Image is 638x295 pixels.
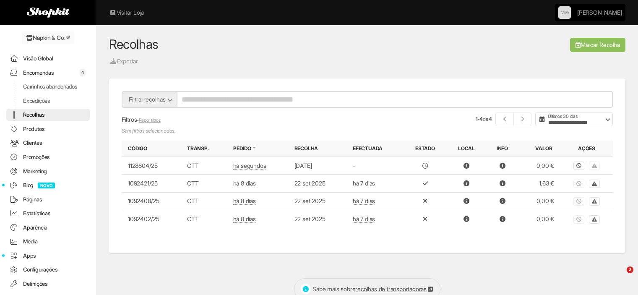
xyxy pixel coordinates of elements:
[560,141,613,157] th: Ações
[6,81,90,93] a: Carrinhos abandonados
[233,215,256,223] abbr: 21 set 2025 às 17:20
[589,179,600,186] span: Criar incidência
[6,250,90,262] a: Apps
[288,157,346,175] td: [DATE]
[500,215,505,222] span: Informação de recolha
[353,197,375,205] abbr: 22 set 2025 às 11:43
[518,210,560,228] td: 0,00 €
[346,157,404,175] td: -
[181,192,227,210] td: CTT
[6,67,90,79] a: Encomendas0
[6,278,90,290] a: Definições
[6,165,90,178] a: Marketing
[518,192,560,210] td: 0,00 €
[6,52,90,65] a: Visão Global
[181,141,227,157] th: Transp.
[122,192,181,210] td: 1092408/25
[6,264,90,276] a: Configurações
[489,116,492,122] strong: 4
[6,109,90,121] a: Recolhas
[6,193,90,206] a: Páginas
[288,210,346,228] td: 22 set 2025
[122,127,361,134] em: Sem filtros selecionados.
[464,180,469,187] span: Localização de recolha
[589,162,600,169] span: Não é possível criar incidências com menos de 24 horas
[577,4,622,21] a: [PERSON_NAME]
[609,266,630,287] iframe: Intercom live chat
[422,163,428,169] i: Agendada
[558,6,571,19] a: MW
[122,91,177,108] button: Filtrarrecolhas
[109,8,144,17] a: Visitar Loja
[6,235,90,248] a: Media
[6,222,90,234] a: Aparência
[122,141,181,157] th: Código
[6,151,90,163] a: Promoções
[181,157,227,175] td: CTT
[423,198,427,204] i: Recolha não efectuada
[109,37,159,52] a: Recolhas
[288,192,346,210] td: 22 set 2025
[570,38,625,52] a: Marcar Recolha
[233,162,266,170] abbr: há segundos
[6,207,90,219] a: Estatísticas
[518,157,560,175] td: 0,00 €
[500,180,505,187] span: Informação de recolha
[500,162,505,169] span: Informação de recolha
[139,117,161,123] a: Repor filtros
[404,141,447,157] th: Estado
[122,175,181,192] td: 1092421/25
[518,175,560,192] td: 1,63 €
[464,215,469,222] span: Localização de recolha
[476,115,492,123] small: - de
[353,215,375,223] abbr: 22 set 2025 às 11:37
[122,116,361,123] h5: Filtros
[479,116,483,122] strong: 4
[80,69,86,76] span: 0
[353,180,375,187] abbr: 22 set 2025 às 17:56
[6,137,90,149] a: Clientes
[137,117,160,123] small: •
[573,215,584,222] span: Cancelamento da recolha solicitado
[22,31,74,44] a: Napkin & Co. ®
[447,141,486,157] th: Local
[143,96,166,103] span: recolhas
[535,145,554,152] button: Valor
[233,180,256,187] abbr: 21 set 2025 às 17:40
[181,210,227,228] td: CTT
[6,95,90,107] a: Expedições
[476,116,478,122] strong: 1
[233,145,253,152] button: Pedido
[122,210,181,228] td: 1092402/25
[346,141,404,157] th: Efectuada
[627,266,633,273] span: 2
[486,141,518,157] th: Info
[109,57,138,66] a: Exportar
[500,197,505,204] span: Informação de recolha
[288,175,346,192] td: 22 set 2025
[181,175,227,192] td: CTT
[573,162,584,169] span: Cancelar recolha
[423,216,427,222] i: Recolha não efectuada
[464,197,469,204] span: Localização de recolha
[122,157,181,175] td: 1128804/25
[6,123,90,135] a: Produtos
[589,215,600,222] span: Criar incidência
[573,197,584,204] span: Cancelamento da recolha solicitado
[6,179,90,191] a: BlogNOVO
[288,141,346,157] th: Recolha
[423,180,428,186] i: Concluída
[27,8,70,18] img: Shopkit
[573,179,584,186] span: Já não é possível cancelar esta recolha
[355,285,434,292] a: recolhas de transportadoras
[589,197,600,204] span: Criar incidência
[233,197,256,205] abbr: 21 set 2025 às 17:27
[38,183,55,188] span: NOVO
